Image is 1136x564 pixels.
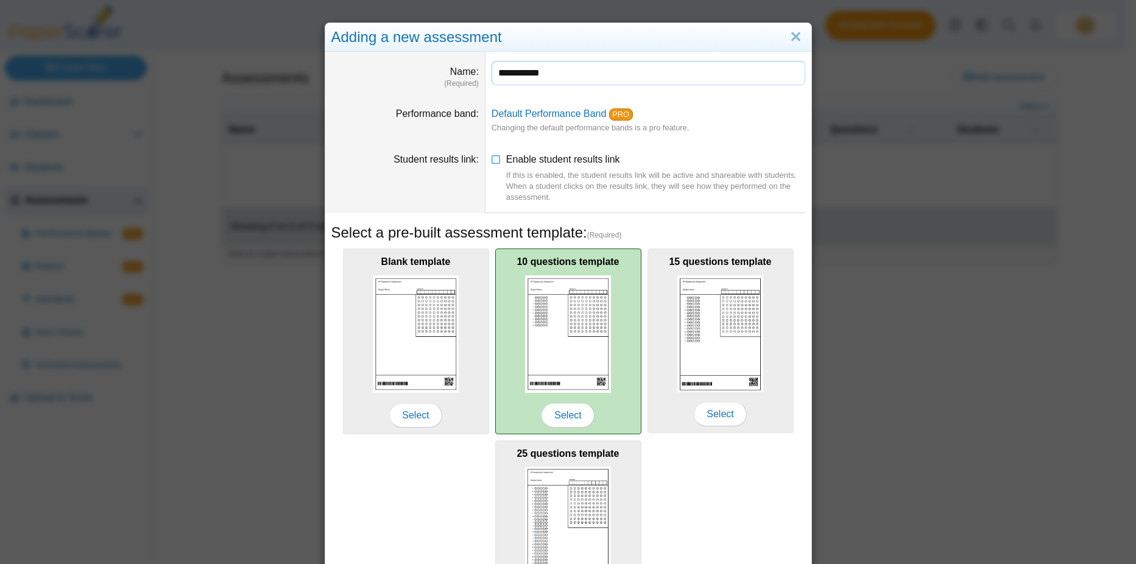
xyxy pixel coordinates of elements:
a: Close [786,27,805,48]
b: Blank template [381,256,451,267]
label: Performance band [396,108,479,119]
div: If this is enabled, the student results link will be active and shareable with students. When a s... [506,170,805,203]
div: Adding a new assessment [325,23,811,52]
b: 15 questions template [669,256,771,267]
b: 10 questions template [517,256,619,267]
label: Name [450,66,479,77]
dfn: (Required) [331,79,479,89]
b: 25 questions template [517,448,619,459]
h5: Select a pre-built assessment template: [331,222,805,243]
span: (Required) [587,230,622,241]
img: scan_sheet_blank.png [373,275,459,393]
img: scan_sheet_10_questions.png [525,275,612,393]
span: Enable student results link [506,154,805,203]
span: Select [694,402,746,426]
a: PRO [609,108,633,121]
img: scan_sheet_15_questions.png [677,275,764,392]
a: Default Performance Band [492,108,607,119]
span: Select [389,403,442,428]
small: Changing the default performance bands is a pro feature. [492,123,689,132]
label: Student results link [393,154,479,164]
span: Select [542,403,594,428]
